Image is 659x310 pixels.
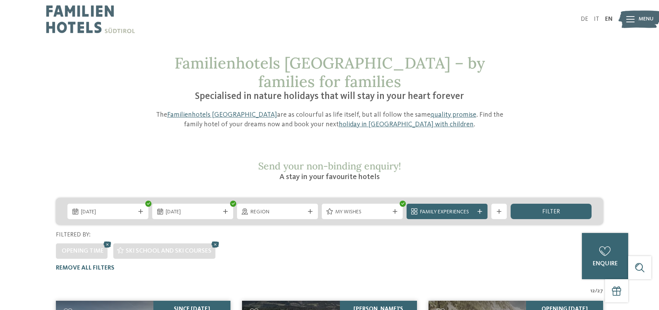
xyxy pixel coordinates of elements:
span: Family Experiences [420,208,474,216]
a: Familienhotels [GEOGRAPHIC_DATA] [167,111,277,118]
p: The are as colourful as life itself, but all follow the same . Find the family hotel of your drea... [146,110,513,129]
span: 27 [597,287,603,295]
span: Filtered by: [56,232,91,238]
span: [DATE] [81,208,135,216]
a: quality promise [430,111,476,118]
a: IT [594,16,599,22]
a: EN [605,16,613,22]
span: Region [250,208,304,216]
span: Ski school and ski courses [126,248,212,254]
span: A stay in your favourite hotels [279,173,380,181]
a: enquire [582,233,628,279]
a: DE [581,16,588,22]
span: [DATE] [166,208,220,216]
span: Specialised in nature holidays that will stay in your heart forever [195,92,464,101]
span: / [595,287,597,295]
span: Send your non-binding enquiry! [258,160,401,172]
span: Menu [639,15,654,23]
span: 12 [590,287,595,295]
span: Remove all filters [56,265,114,271]
span: My wishes [335,208,389,216]
span: Familienhotels [GEOGRAPHIC_DATA] – by families for families [175,53,485,91]
a: holiday in [GEOGRAPHIC_DATA] with children [339,121,474,128]
span: filter [542,209,560,215]
span: enquire [593,261,618,267]
span: Opening time [62,248,104,254]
